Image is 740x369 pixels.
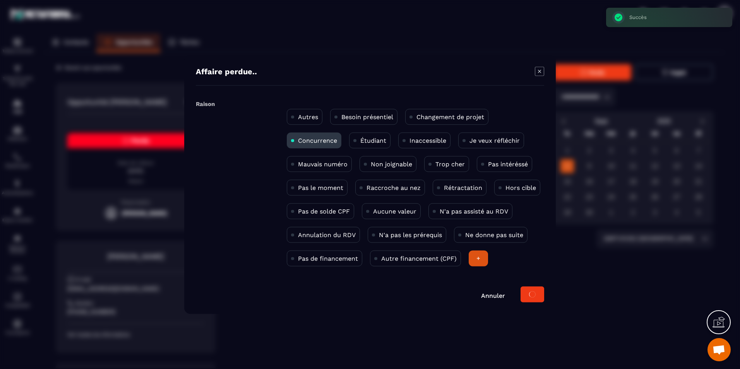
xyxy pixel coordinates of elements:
p: Annulation du RDV [298,231,356,239]
p: Hors cible [505,184,536,191]
a: Annuler [481,292,505,299]
p: Pas de financement [298,255,358,262]
p: Autres [298,113,318,121]
p: Pas le moment [298,184,343,191]
p: Concurrence [298,137,337,144]
p: Changement de projet [416,113,484,121]
p: Non joignable [371,161,412,168]
p: Besoin présentiel [341,113,393,121]
p: Pas de solde CPF [298,208,350,215]
div: + [469,251,488,266]
p: Rétractation [444,184,482,191]
p: Étudiant [360,137,386,144]
p: Trop cher [435,161,465,168]
p: Ne donne pas suite [465,231,523,239]
p: N'a pas assisté au RDV [440,208,508,215]
p: Je veux réfléchir [469,137,520,144]
div: Ouvrir le chat [707,338,731,361]
p: Pas intéréssé [488,161,528,168]
h4: Affaire perdue.. [196,67,257,78]
p: Raccroche au nez [367,184,421,191]
label: Raison [196,101,215,108]
p: Mauvais numéro [298,161,348,168]
p: Autre financement (CPF) [381,255,457,262]
p: Inaccessible [409,137,446,144]
p: Aucune valeur [373,208,416,215]
p: N'a pas les prérequis [379,231,442,239]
